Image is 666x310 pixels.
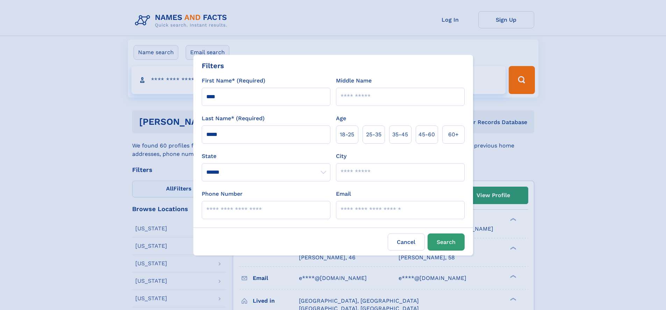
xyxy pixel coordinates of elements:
[418,130,435,139] span: 45‑60
[336,190,351,198] label: Email
[366,130,381,139] span: 25‑35
[392,130,408,139] span: 35‑45
[202,77,265,85] label: First Name* (Required)
[336,152,346,160] label: City
[202,60,224,71] div: Filters
[388,233,425,251] label: Cancel
[336,114,346,123] label: Age
[448,130,459,139] span: 60+
[428,233,465,251] button: Search
[202,114,265,123] label: Last Name* (Required)
[336,77,372,85] label: Middle Name
[202,152,330,160] label: State
[340,130,354,139] span: 18‑25
[202,190,243,198] label: Phone Number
